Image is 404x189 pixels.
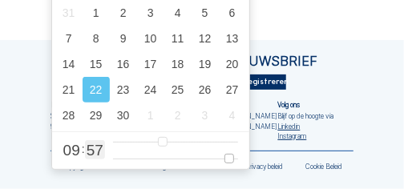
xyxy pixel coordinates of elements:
[192,103,219,128] div: 3
[219,103,246,128] div: 4
[62,163,135,170] div: Copyright © C-SITE 2023
[137,77,164,103] div: 24
[55,77,83,103] div: 21
[219,51,246,77] div: 20
[110,103,137,128] div: 30
[219,26,246,51] div: 13
[278,102,301,108] div: Volg ons
[305,163,342,170] a: Cookie Beleid
[192,51,219,77] div: 19
[164,51,192,77] div: 18
[83,51,110,77] div: 15
[164,26,192,51] div: 11
[278,111,334,141] div: Blijf op de hoogte via
[63,143,80,158] span: 09
[219,77,246,103] div: 27
[137,26,164,51] div: 10
[278,131,334,141] a: Instagram
[55,103,83,128] div: 28
[192,26,219,51] div: 12
[83,103,110,128] div: 29
[110,51,137,77] div: 16
[55,51,83,77] div: 14
[164,77,192,103] div: 25
[245,163,283,170] a: Privacybeleid
[137,51,164,77] div: 17
[192,77,219,103] div: 26
[87,143,103,158] span: 57
[137,103,164,128] div: 1
[83,77,110,103] div: 22
[110,77,137,103] div: 23
[278,122,334,131] a: Linkedin
[245,74,286,90] div: Registreren
[158,163,224,170] a: Algemene voorwaarden
[164,103,192,128] div: 2
[55,26,83,51] div: 7
[110,26,137,51] div: 9
[83,26,110,51] div: 8
[82,143,85,155] span: :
